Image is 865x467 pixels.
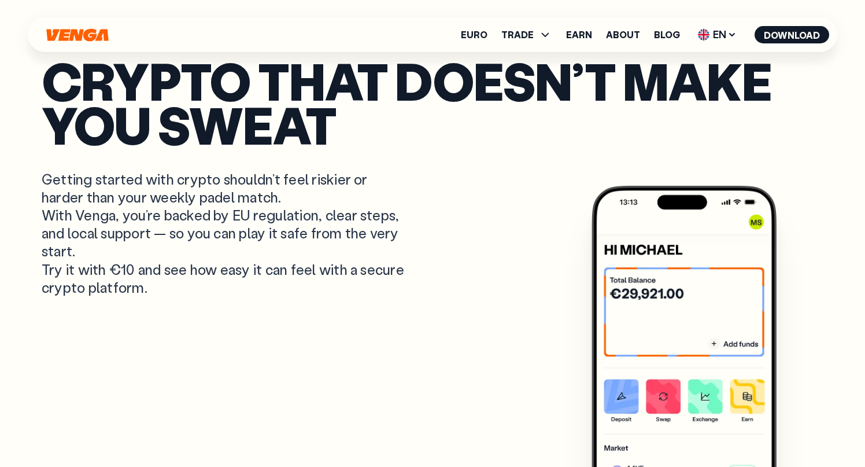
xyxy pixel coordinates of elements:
[606,30,640,39] a: About
[42,58,823,147] p: Crypto that doesn’t make you sweat
[566,30,592,39] a: Earn
[501,30,534,39] span: TRADE
[42,170,407,296] p: Getting started with crypto shouldn’t feel riskier or harder than your weekly padel match. With V...
[45,28,110,42] svg: Home
[461,30,487,39] a: Euro
[698,29,709,41] img: flag-uk
[694,25,741,44] span: EN
[501,28,552,42] span: TRADE
[654,30,680,39] a: Blog
[755,26,829,43] button: Download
